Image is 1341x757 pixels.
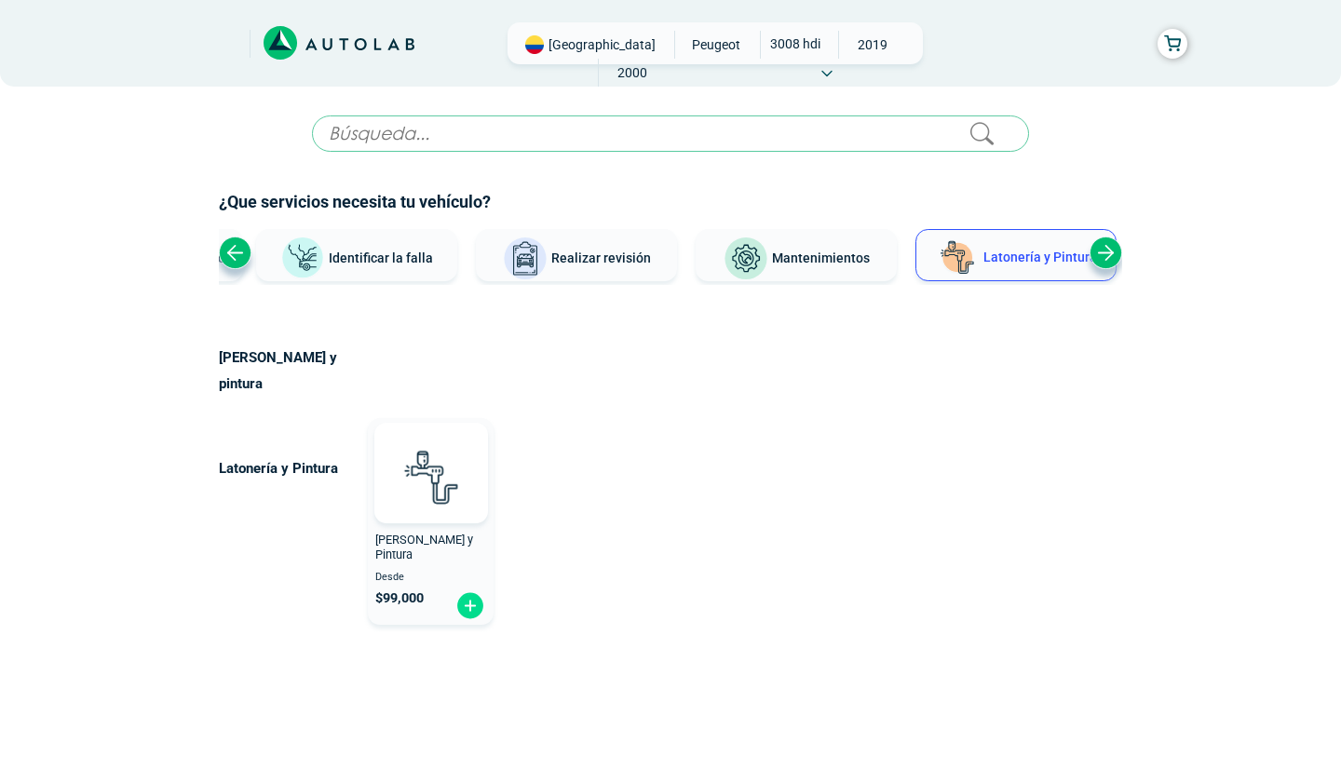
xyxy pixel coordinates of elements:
span: PEUGEOT [683,31,749,59]
button: Latonería y Pintura [915,229,1117,281]
img: Latonería y Pintura [935,236,980,280]
span: 3008 HDI [761,31,827,57]
span: [PERSON_NAME] y Pintura [375,533,473,562]
input: Búsqueda... [312,115,1029,152]
button: Mantenimientos [696,229,897,281]
img: Realizar revisión [503,237,548,281]
div: Previous slide [219,237,251,269]
button: Identificar la falla [256,229,457,281]
span: Desde [375,572,486,584]
span: $ 99,000 [375,590,424,606]
h2: ¿Que servicios necesita tu vehículo? [219,190,1122,214]
span: 2000 [599,59,665,87]
div: Next slide [1090,237,1122,269]
span: Realizar revisión [551,250,651,265]
span: [GEOGRAPHIC_DATA] [549,35,656,54]
span: 2019 [839,31,905,59]
p: [PERSON_NAME] y pintura [219,345,363,397]
img: fi_plus-circle2.svg [455,591,485,620]
img: latoneria_y_pintura-v3.svg [389,436,471,518]
img: Flag of COLOMBIA [525,35,544,54]
img: Mantenimientos [724,237,768,281]
span: Identificar la falla [329,250,433,264]
span: Mantenimientos [772,250,870,265]
img: Identificar la falla [280,237,325,280]
button: Realizar revisión [476,229,677,281]
span: Latonería y Pintura [983,250,1097,264]
button: [PERSON_NAME] y Pintura Desde $99,000 [368,418,494,625]
p: Latonería y Pintura [219,455,363,481]
img: AD0BCuuxAAAAAElFTkSuQmCC [403,426,459,482]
